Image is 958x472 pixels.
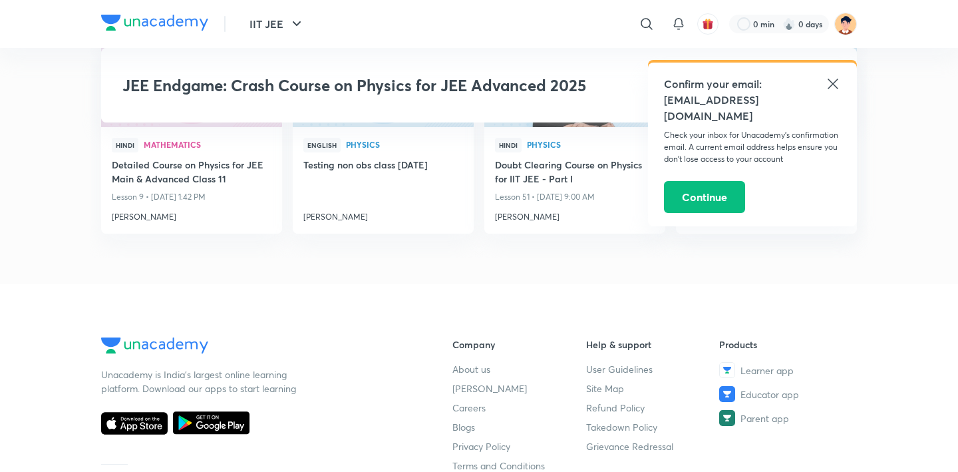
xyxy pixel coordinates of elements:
[346,140,463,148] span: Physics
[719,362,735,378] img: Learner app
[112,206,271,223] a: [PERSON_NAME]
[101,15,208,34] a: Company Logo
[452,401,486,415] span: Careers
[834,13,857,35] img: AshutoshMishra Mishra
[452,338,586,352] h6: Company
[586,338,720,352] h6: Help & support
[586,362,720,376] a: User Guidelines
[452,420,586,434] a: Blogs
[782,17,796,31] img: streak
[122,76,643,95] h3: JEE Endgame: Crash Course on Physics for JEE Advanced 2025
[303,158,463,174] a: Testing non obs class [DATE]
[303,206,463,223] a: [PERSON_NAME]
[527,140,655,148] span: Physics
[719,386,735,402] img: Educator app
[527,140,655,150] a: Physics
[101,338,208,354] img: Company Logo
[495,188,655,206] p: Lesson 51 • [DATE] 9:00 AM
[452,401,586,415] a: Careers
[740,387,799,401] span: Educator app
[719,410,735,426] img: Parent app
[702,18,714,30] img: avatar
[112,138,138,152] span: Hindi
[101,338,410,357] a: Company Logo
[144,140,271,148] span: Mathematics
[664,92,841,124] h5: [EMAIL_ADDRESS][DOMAIN_NAME]
[664,181,745,213] button: Continue
[101,367,301,395] p: Unacademy is India’s largest online learning platform. Download our apps to start learning
[495,158,655,188] a: Doubt Clearing Course on Physics for IIT JEE - Part I
[452,381,586,395] a: [PERSON_NAME]
[112,188,271,206] p: Lesson 9 • [DATE] 1:42 PM
[719,338,853,352] h6: Products
[664,129,841,165] p: Check your inbox for Unacademy’s confirmation email. A current email address helps ensure you don...
[112,158,271,188] a: Detailed Course on Physics for JEE Main & Advanced Class 11
[740,363,794,377] span: Learner app
[586,420,720,434] a: Takedown Policy
[697,13,718,35] button: avatar
[719,362,853,378] a: Learner app
[586,401,720,415] a: Refund Policy
[719,410,853,426] a: Parent app
[452,439,586,453] a: Privacy Policy
[495,138,522,152] span: Hindi
[346,140,463,150] a: Physics
[144,140,271,150] a: Mathematics
[586,381,720,395] a: Site Map
[664,76,841,92] h5: Confirm your email:
[495,206,655,223] a: [PERSON_NAME]
[303,138,341,152] span: English
[586,439,720,453] a: Grievance Redressal
[241,11,313,37] button: IIT JEE
[740,411,789,425] span: Parent app
[452,362,586,376] a: About us
[101,15,208,31] img: Company Logo
[719,386,853,402] a: Educator app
